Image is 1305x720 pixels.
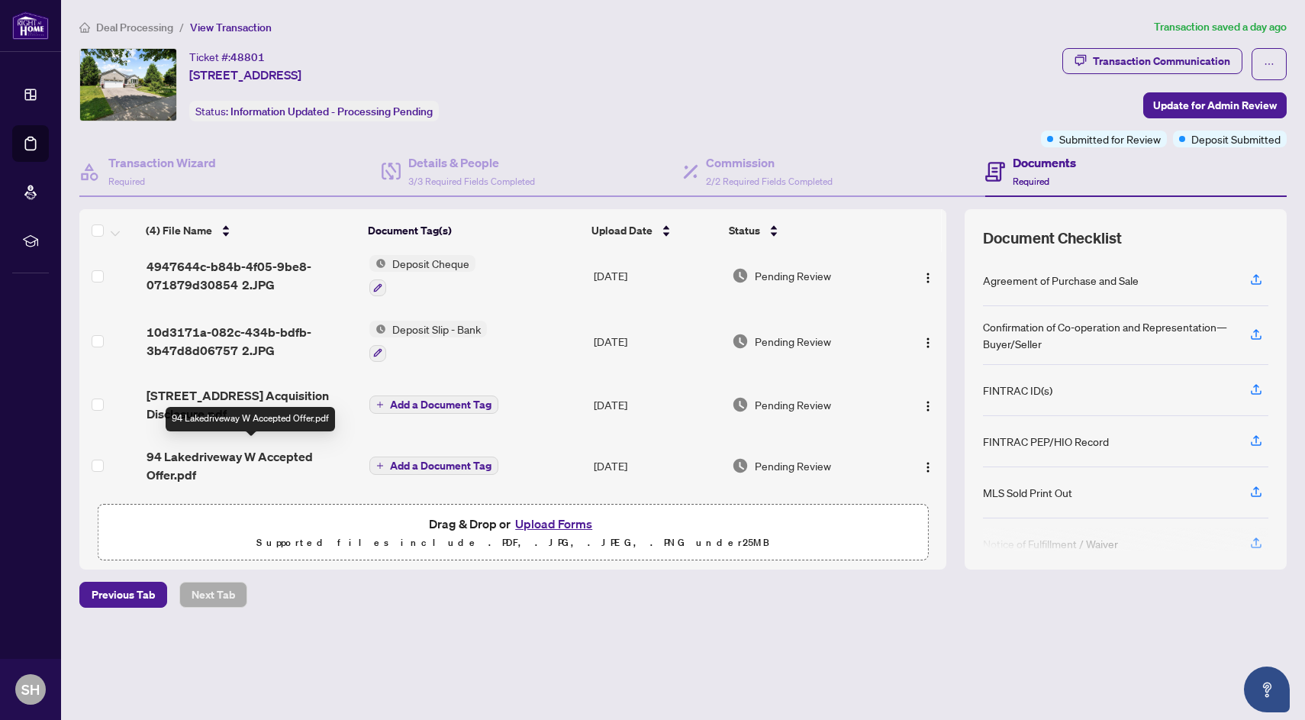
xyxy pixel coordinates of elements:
td: [DATE] [588,243,726,308]
span: Add a Document Tag [390,399,491,410]
div: MLS Sold Print Out [983,484,1072,501]
span: Required [1013,176,1049,187]
button: Open asap [1244,667,1290,712]
div: FINTRAC PEP/HIO Record [983,433,1109,450]
th: (4) File Name [140,209,362,252]
button: Add a Document Tag [369,457,498,475]
td: [DATE] [588,308,726,374]
button: Status IconDeposit Slip - Bank [369,321,487,362]
button: Logo [916,392,940,417]
span: [STREET_ADDRESS] [189,66,301,84]
span: Pending Review [755,396,831,413]
span: Pending Review [755,267,831,284]
span: Document Checklist [983,228,1122,249]
span: 2/2 Required Fields Completed [706,176,833,187]
button: Previous Tab [79,582,167,608]
img: logo [12,11,49,40]
div: Confirmation of Co-operation and Representation—Buyer/Seller [983,318,1232,352]
button: Upload Forms [511,514,597,534]
button: Add a Document Tag [369,396,498,414]
button: Update for Admin Review [1143,92,1287,118]
span: Add a Document Tag [390,460,491,471]
span: Previous Tab [92,583,155,607]
span: Submitted for Review [1059,131,1161,147]
img: IMG-E12228314_1.jpg [80,49,176,121]
span: Drag & Drop orUpload FormsSupported files include .PDF, .JPG, .JPEG, .PNG under25MB [98,505,927,561]
img: Logo [922,272,934,284]
th: Document Tag(s) [362,209,585,252]
button: Logo [916,263,940,288]
img: Document Status [732,396,749,413]
span: ellipsis [1264,59,1274,69]
img: Document Status [732,267,749,284]
span: Pending Review [755,333,831,350]
img: Document Status [732,457,749,474]
h4: Transaction Wizard [108,153,216,172]
li: / [179,18,184,36]
article: Transaction saved a day ago [1154,18,1287,36]
th: Upload Date [585,209,723,252]
span: home [79,22,90,33]
img: Status Icon [369,321,386,337]
span: View Transaction [190,21,272,34]
span: Drag & Drop or [429,514,597,534]
span: 3/3 Required Fields Completed [408,176,535,187]
span: Deposit Submitted [1191,131,1281,147]
span: 4947644c-b84b-4f05-9be8-071879d30854 2.JPG [147,257,357,294]
span: (4) File Name [146,222,212,239]
img: Status Icon [369,255,386,272]
span: 94 Lakedriveway W Accepted Offer.pdf [147,447,357,484]
span: Status [729,222,760,239]
h4: Details & People [408,153,535,172]
img: Logo [922,461,934,473]
span: Upload Date [591,222,652,239]
span: SH [21,679,40,700]
span: plus [376,462,384,470]
span: 10d3171a-082c-434b-bdfb-3b47d8d06757 2.JPG [147,323,357,360]
span: Update for Admin Review [1153,93,1277,118]
img: Logo [922,400,934,412]
span: Pending Review [755,457,831,474]
span: 48801 [230,50,265,64]
span: Required [108,176,145,187]
button: Add a Document Tag [369,395,498,415]
div: Agreement of Purchase and Sale [983,272,1139,289]
div: Status: [189,101,439,121]
div: Transaction Communication [1093,49,1230,73]
span: plus [376,401,384,408]
span: Deposit Slip - Bank [386,321,487,337]
span: Deal Processing [96,21,173,34]
h4: Documents [1013,153,1076,172]
div: FINTRAC ID(s) [983,382,1052,399]
td: [DATE] [588,374,726,435]
td: [DATE] [588,435,726,496]
img: Logo [922,337,934,349]
th: Status [723,209,894,252]
button: Transaction Communication [1062,48,1242,74]
p: Supported files include .PDF, .JPG, .JPEG, .PNG under 25 MB [108,534,918,552]
button: Logo [916,329,940,354]
span: Information Updated - Processing Pending [230,105,433,118]
div: 94 Lakedriveway W Accepted Offer.pdf [166,407,335,431]
button: Next Tab [179,582,247,608]
button: Status IconDeposit Cheque [369,255,475,296]
img: Document Status [732,333,749,350]
span: Deposit Cheque [386,255,475,272]
button: Logo [916,454,940,478]
div: Ticket #: [189,48,265,66]
h4: Commission [706,153,833,172]
span: [STREET_ADDRESS] Acquisition Disclosure.pdf [147,386,357,423]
